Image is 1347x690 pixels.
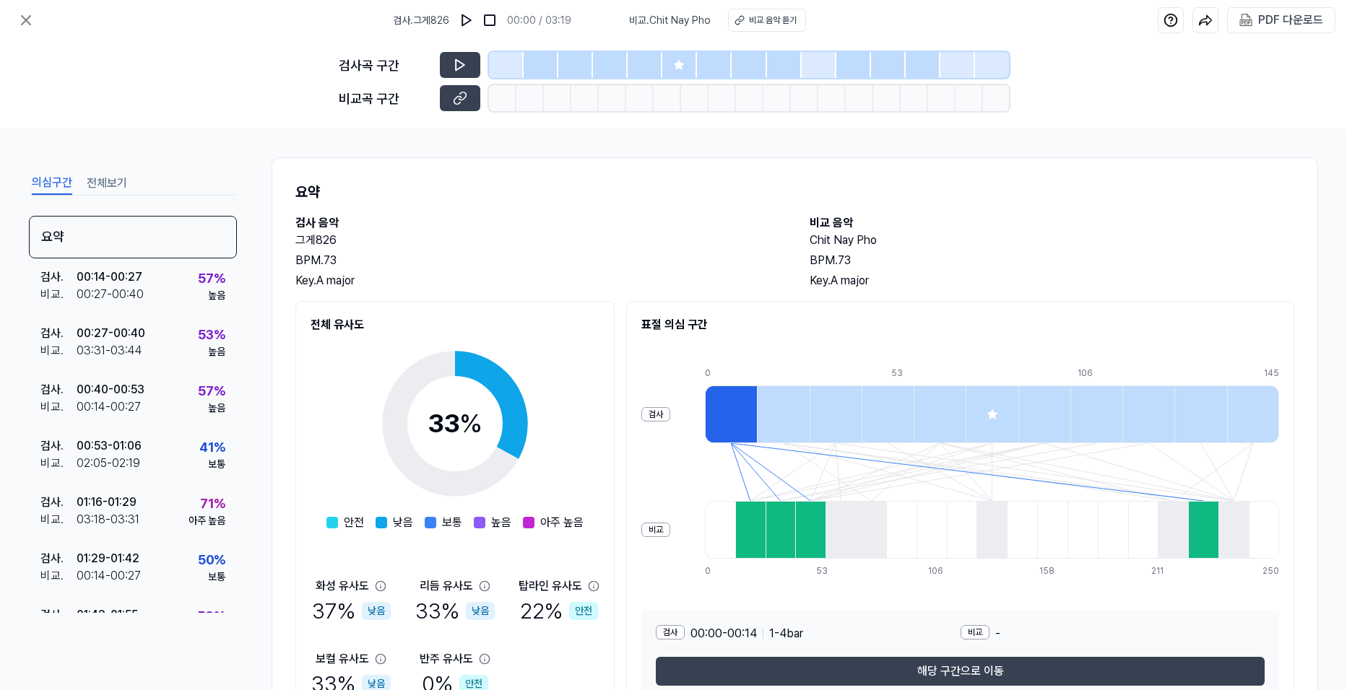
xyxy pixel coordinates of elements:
[77,268,142,286] div: 00:14 - 00:27
[40,381,77,398] div: 검사 .
[928,564,958,577] div: 106
[208,401,225,416] div: 높음
[40,325,77,342] div: 검사 .
[629,13,711,28] span: 비교 . Chit Nay Pho
[961,625,1265,642] div: -
[40,398,77,416] div: 비교 .
[198,550,225,569] div: 50 %
[393,13,449,28] span: 검사 . 그게826
[312,595,391,627] div: 37 %
[295,232,781,249] h2: 그게826
[295,181,1294,203] h1: 요약
[189,513,225,528] div: 아주 높음
[339,56,431,75] div: 검사곡 구간
[749,14,797,27] div: 비교 음악 듣기
[810,214,1295,232] h2: 비교 음악
[482,13,497,27] img: stop
[519,577,582,595] div: 탑라인 유사도
[208,457,225,472] div: 보통
[810,252,1295,269] div: BPM. 73
[810,272,1295,289] div: Key. A major
[810,232,1295,249] h2: Chit Nay Pho
[466,602,495,620] div: 낮음
[1264,367,1279,380] div: 145
[641,316,1279,333] h2: 표절 의심 구간
[393,514,413,531] span: 낮음
[569,602,598,620] div: 안전
[769,625,803,642] span: 1 - 4 bar
[1164,13,1178,27] img: help
[690,625,757,642] span: 00:00 - 00:14
[656,625,685,639] div: 검사
[198,381,225,401] div: 57 %
[77,455,140,472] div: 02:05 - 02:19
[198,268,225,288] div: 57 %
[816,564,846,577] div: 53
[77,381,144,398] div: 00:40 - 00:53
[540,514,584,531] span: 아주 높음
[77,325,145,342] div: 00:27 - 00:40
[208,288,225,303] div: 높음
[40,606,77,624] div: 검사 .
[728,9,806,32] button: 비교 음악 듣기
[208,569,225,585] div: 보통
[316,577,369,595] div: 화성 유사도
[491,514,511,531] span: 높음
[295,272,781,289] div: Key. A major
[415,595,495,627] div: 33 %
[40,567,77,585] div: 비교 .
[641,407,670,422] div: 검사
[362,602,391,620] div: 낮음
[197,606,225,626] div: 58 %
[40,342,77,359] div: 비교 .
[295,214,781,232] h2: 검사 음악
[198,325,225,344] div: 53 %
[200,494,225,513] div: 71 %
[40,286,77,303] div: 비교 .
[442,514,462,531] span: 보통
[705,564,735,577] div: 0
[208,344,225,359] div: 높음
[1039,564,1070,577] div: 158
[29,216,237,258] div: 요약
[32,172,72,195] button: 의심구간
[1198,13,1213,27] img: share
[641,523,670,537] div: 비교
[311,316,599,333] h2: 전체 유사도
[295,252,781,269] div: BPM. 73
[77,511,139,528] div: 03:18 - 03:31
[77,567,141,585] div: 00:14 - 00:27
[344,514,364,531] span: 안전
[420,577,473,595] div: 리듬 유사도
[40,455,77,472] div: 비교 .
[961,625,989,639] div: 비교
[199,437,225,457] div: 41 %
[40,268,77,286] div: 검사 .
[77,550,139,567] div: 01:29 - 01:42
[316,650,369,668] div: 보컬 유사도
[339,89,431,108] div: 비교곡 구간
[420,650,473,668] div: 반주 유사도
[77,342,142,359] div: 03:31 - 03:44
[428,404,482,443] div: 33
[459,13,474,27] img: play
[705,367,757,380] div: 0
[40,437,77,455] div: 검사 .
[1078,367,1130,380] div: 106
[891,367,943,380] div: 53
[77,286,144,303] div: 00:27 - 00:40
[40,511,77,528] div: 비교 .
[40,550,77,567] div: 검사 .
[656,657,1265,686] button: 해당 구간으로 이동
[520,595,598,627] div: 22 %
[77,606,138,624] div: 01:42 - 01:55
[77,437,142,455] div: 00:53 - 01:06
[87,172,127,195] button: 전체보기
[1236,8,1326,32] button: PDF 다운로드
[459,408,482,439] span: %
[1239,14,1252,27] img: PDF Download
[40,494,77,511] div: 검사 .
[1262,564,1279,577] div: 250
[507,13,571,28] div: 00:00 / 03:19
